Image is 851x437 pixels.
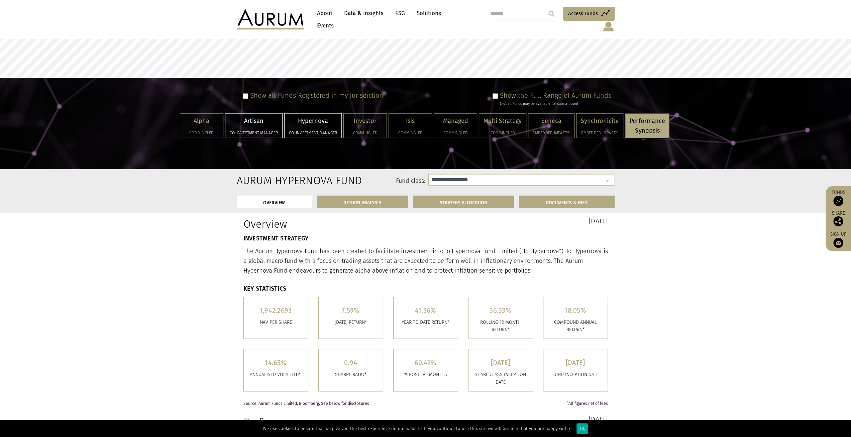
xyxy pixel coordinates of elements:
h5: Commingled [185,131,219,135]
input: Submit [545,7,558,20]
p: [DATE] RETURN* [324,319,378,326]
h3: [DATE] [431,416,608,423]
a: Sign up [829,231,848,248]
a: Events [314,19,334,32]
h5: [DATE] [473,359,528,366]
span: All figures net of fees [567,402,608,406]
p: Artisan [230,116,278,126]
img: account-icon.svg [602,21,615,32]
h5: [DATE] [548,359,603,366]
h5: 36.33% [473,307,528,314]
p: Seneca [533,116,570,126]
label: Show the Full Range of Aurum Funds [500,91,611,99]
p: SHARPE RATIO* [324,371,378,378]
span: Access Funds [568,9,598,17]
h2: Aurum Hypernova Fund [237,174,291,187]
strong: INVESTMENT STRATEGY [243,235,309,242]
h5: 18.05% [548,307,603,314]
p: YEAR TO DATE RETURN* [399,319,453,326]
p: COMPOUND ANNUAL RETURN* [548,319,603,334]
strong: KEY STATISTICS [243,285,287,292]
p: SHARE CLASS INCEPTION DATE [473,371,528,386]
h5: Co-investment Manager [230,131,278,135]
h1: Performance [243,416,421,429]
h5: 7.59% [324,307,378,314]
label: Fund class: [301,177,425,186]
img: Access Funds [833,196,843,206]
img: Share this post [833,216,843,226]
h5: Embedded Impact® [581,131,619,135]
h5: Commingled [348,131,382,135]
label: Show all Funds Registered in my Jurisdiction [250,91,383,99]
a: Data & Insights [341,7,387,19]
a: Solutions [413,7,444,19]
img: Sign up to our newsletter [833,238,843,248]
p: Investor [348,116,382,126]
p: ANNUALISED VOLATILITY* [249,371,303,378]
p: Alpha [185,116,219,126]
div: Share [829,211,848,226]
h5: 14.65% [249,359,303,366]
p: Performance Synopsis [630,116,665,136]
a: RETURN ANALYSIS [317,196,408,208]
h5: Commingled [484,131,522,135]
p: Isis [393,116,427,126]
h5: 41.36% [399,307,453,314]
p: ROLLING 12 MONTH RETURN* [473,319,528,334]
a: DOCUMENTS & INFO [519,196,615,208]
p: Multi Strategy [484,116,522,126]
a: STRATEGY ALLOCATION [413,196,514,208]
p: The Aurum Hypernova Fund has been created to facilitate investment into Io Hypernova Fund Limited... [243,246,608,275]
p: Hypernova [289,116,337,126]
h5: Commingled [438,131,472,135]
p: FUND INCEPTION DATE [548,371,603,378]
h5: Embedded Impact® [533,131,570,135]
a: ESG [392,7,408,19]
h5: 0.94 [324,359,378,366]
p: Managed [438,116,472,126]
h5: 60.42% [399,359,453,366]
div: Ok [576,423,588,434]
h5: Commingled [393,131,427,135]
p: % POSITIVE MONTHS [399,371,453,378]
p: Nav per share [249,319,303,326]
a: Access Funds [563,7,615,21]
h1: Overview [243,218,421,230]
p: Synchronicity [581,116,619,126]
div: (not all Funds may be available for subscription) [500,101,611,107]
h5: Co-investment Manager [289,131,337,135]
img: Aurum [237,9,304,29]
span: Source: Aurum Funds Limited, Bloomberg, See below for disclosures [243,402,369,406]
a: About [314,7,336,19]
h3: [DATE] [431,218,608,224]
h5: 1,942.2693 [249,307,303,314]
a: Funds [829,190,848,206]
